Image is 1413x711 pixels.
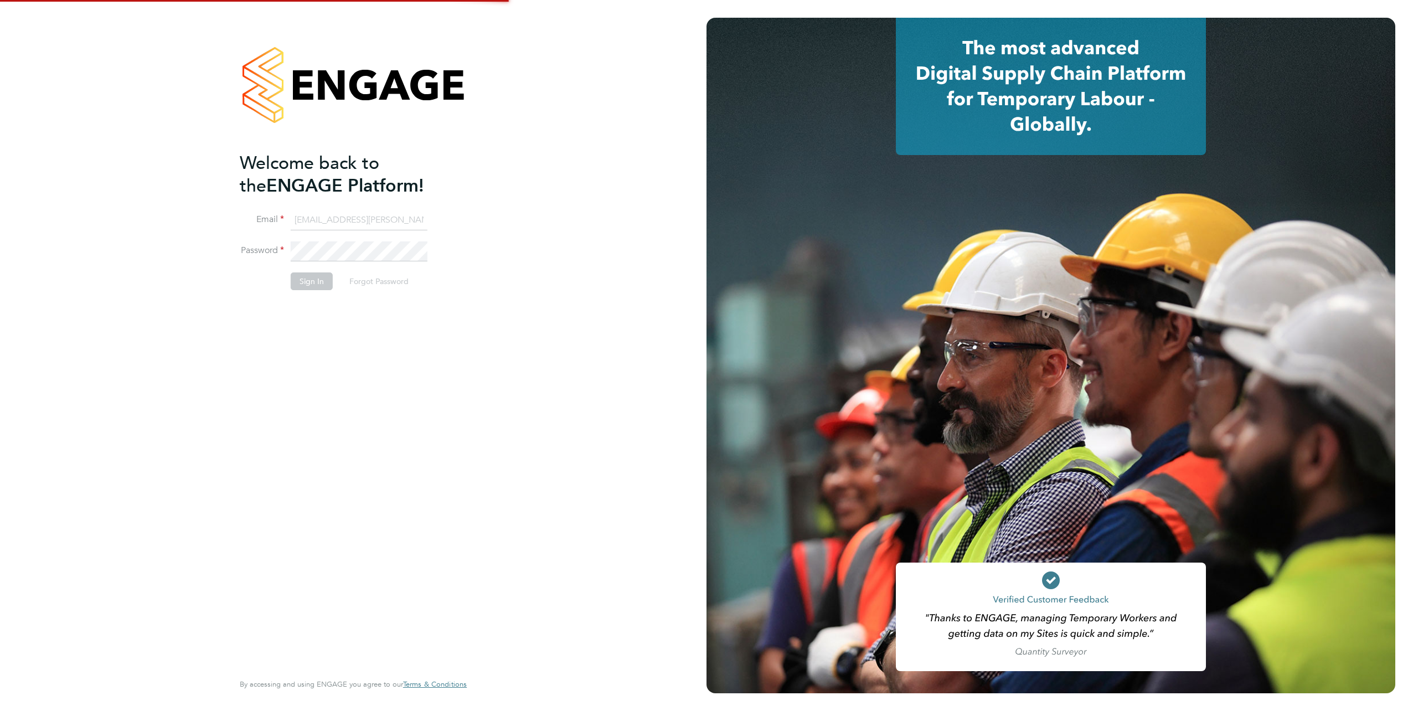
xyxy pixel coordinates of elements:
[240,152,456,197] h2: ENGAGE Platform!
[341,272,417,290] button: Forgot Password
[291,272,333,290] button: Sign In
[240,245,284,256] label: Password
[403,680,467,689] a: Terms & Conditions
[240,152,379,197] span: Welcome back to the
[240,679,467,689] span: By accessing and using ENGAGE you agree to our
[403,679,467,689] span: Terms & Conditions
[291,210,427,230] input: Enter your work email...
[240,214,284,225] label: Email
